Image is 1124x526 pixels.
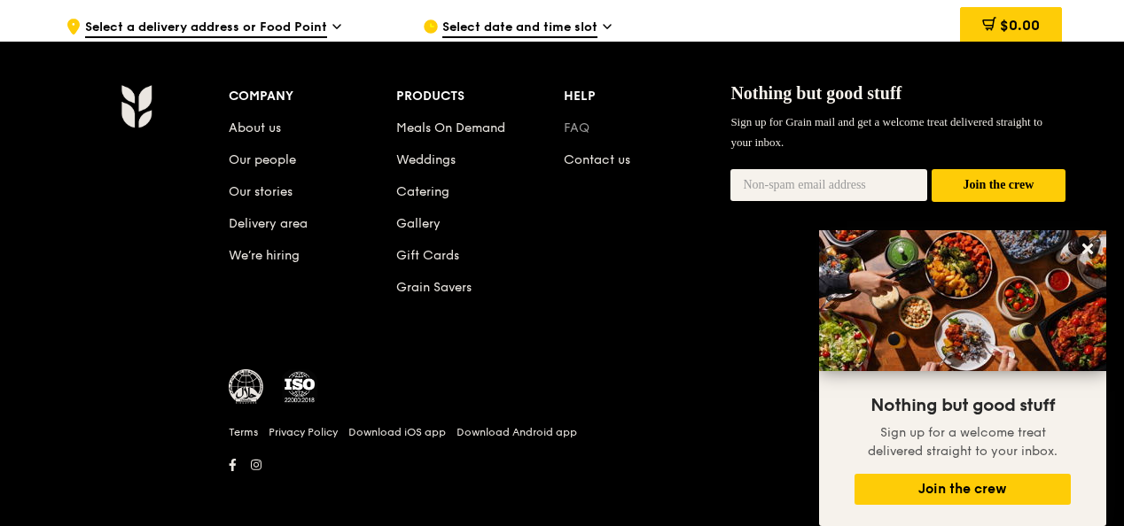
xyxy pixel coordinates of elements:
span: Select date and time slot [442,19,597,38]
a: Weddings [396,152,456,167]
a: Delivery area [229,216,308,231]
img: MUIS Halal Certified [229,369,264,405]
img: Grain [121,84,152,128]
a: Privacy Policy [269,425,338,439]
a: About us [229,120,281,135]
div: Products [396,84,564,109]
a: Our people [229,152,296,167]
a: Gift Cards [396,248,459,263]
a: Download iOS app [348,425,446,439]
a: Our stories [229,184,293,199]
img: DSC07876-Edit02-Large.jpeg [819,230,1106,371]
a: Grain Savers [396,280,472,295]
a: We’re hiring [229,248,300,263]
a: Terms [229,425,258,439]
div: Help [564,84,731,109]
button: Join the crew [932,169,1065,202]
span: Sign up for a welcome treat delivered straight to your inbox. [868,425,1058,459]
span: Nothing but good stuff [870,395,1055,416]
span: Select a delivery address or Food Point [85,19,327,38]
span: $0.00 [1000,17,1040,34]
button: Close [1073,235,1102,263]
div: Company [229,84,396,109]
input: Non-spam email address [730,169,927,201]
a: Download Android app [457,425,577,439]
h6: Revision [51,477,1073,491]
span: Nothing but good stuff [730,83,902,103]
span: Sign up for Grain mail and get a welcome treat delivered straight to your inbox. [730,115,1042,148]
a: Gallery [396,216,441,231]
button: Join the crew [855,474,1071,505]
a: Catering [396,184,449,199]
img: ISO Certified [282,369,317,405]
a: Contact us [564,152,630,167]
a: Meals On Demand [396,120,505,135]
a: FAQ [564,120,589,135]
